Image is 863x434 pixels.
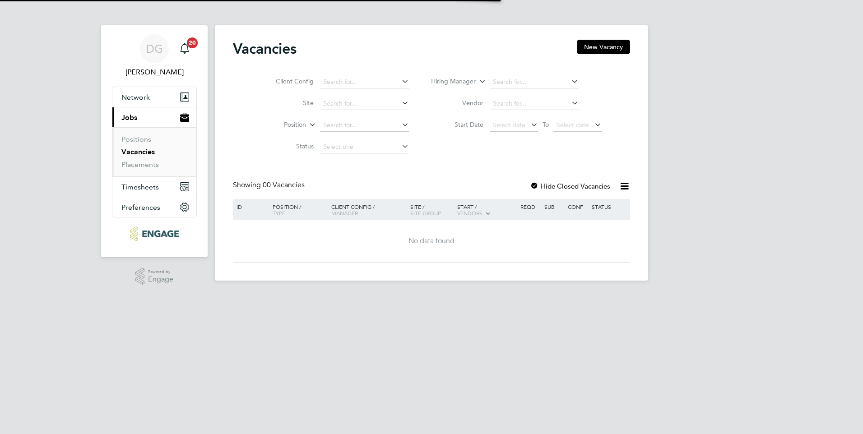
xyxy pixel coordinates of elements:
div: Jobs [112,127,196,176]
label: Client Config [262,77,314,85]
a: Powered byEngage [135,268,174,285]
div: ID [234,199,266,214]
span: Timesheets [121,183,159,191]
button: Jobs [112,107,196,127]
h2: Vacancies [233,40,297,58]
input: Select one [320,141,409,153]
span: 00 Vacancies [263,180,305,189]
div: Showing [233,180,306,190]
button: Preferences [112,197,196,217]
span: Daria Gregory [112,67,197,78]
label: Site [262,99,314,107]
input: Search for... [320,119,409,132]
span: Type [273,209,285,217]
span: Select date [557,121,589,129]
input: Search for... [320,97,409,110]
div: Start / [455,199,518,222]
nav: Main navigation [101,25,208,257]
a: 20 [176,34,194,63]
span: Site Group [410,209,441,217]
label: Status [262,142,314,150]
a: Positions [121,135,151,143]
a: DG[PERSON_NAME] [112,34,197,78]
span: DG [146,43,163,55]
span: Powered by [148,268,173,276]
div: Position / [266,199,329,221]
div: Status [589,199,629,214]
input: Search for... [490,76,579,88]
input: Search for... [320,76,409,88]
a: Placements [121,160,159,169]
span: Vendors [457,209,483,217]
span: Select date [493,121,525,129]
button: Timesheets [112,177,196,197]
div: Reqd [518,199,542,214]
span: 20 [187,37,198,48]
img: ncclondon-logo-retina.png [130,226,178,241]
span: Jobs [121,113,137,122]
input: Search for... [490,97,579,110]
div: Conf [566,199,589,214]
label: Position [254,120,306,129]
div: Sub [542,199,566,214]
div: No data found [234,236,629,246]
a: Go to home page [112,226,197,241]
span: Engage [148,276,173,283]
a: Vacancies [121,148,155,156]
span: To [540,119,552,130]
span: Network [121,93,150,102]
span: Manager [331,209,358,217]
label: Hide Closed Vacancies [530,182,610,190]
label: Hiring Manager [424,77,476,86]
div: Client Config / [329,199,408,221]
button: New Vacancy [577,40,630,54]
span: Preferences [121,203,160,212]
label: Vendor [431,99,483,107]
label: Start Date [431,120,483,129]
button: Network [112,87,196,107]
div: Site / [408,199,455,221]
